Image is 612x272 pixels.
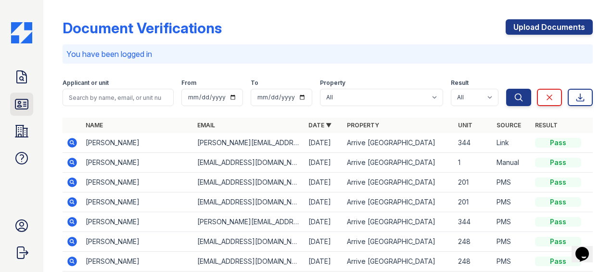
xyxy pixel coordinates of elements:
[82,153,193,173] td: [PERSON_NAME]
[454,192,493,212] td: 201
[193,232,305,252] td: [EMAIL_ADDRESS][DOMAIN_NAME]
[305,173,343,192] td: [DATE]
[63,89,174,106] input: Search by name, email, or unit number
[343,173,454,192] td: Arrive [GEOGRAPHIC_DATA]
[82,192,193,212] td: [PERSON_NAME]
[11,22,32,43] img: CE_Icon_Blue-c292c112584629df590d857e76928e9f676e5b41ef8f769ba2f05ee15b207248.png
[66,48,589,60] p: You have been logged in
[347,122,379,129] a: Property
[305,153,343,173] td: [DATE]
[251,79,258,87] label: To
[454,232,493,252] td: 248
[63,79,109,87] label: Applicant or unit
[86,122,103,129] a: Name
[454,133,493,153] td: 344
[82,133,193,153] td: [PERSON_NAME]
[197,122,215,129] a: Email
[493,232,531,252] td: PMS
[305,192,343,212] td: [DATE]
[454,252,493,272] td: 248
[493,212,531,232] td: PMS
[320,79,345,87] label: Property
[193,153,305,173] td: [EMAIL_ADDRESS][DOMAIN_NAME]
[454,212,493,232] td: 344
[493,252,531,272] td: PMS
[305,133,343,153] td: [DATE]
[305,232,343,252] td: [DATE]
[535,237,581,246] div: Pass
[82,212,193,232] td: [PERSON_NAME]
[497,122,521,129] a: Source
[535,138,581,148] div: Pass
[63,19,222,37] div: Document Verifications
[193,252,305,272] td: [EMAIL_ADDRESS][DOMAIN_NAME]
[305,212,343,232] td: [DATE]
[82,232,193,252] td: [PERSON_NAME]
[193,212,305,232] td: [PERSON_NAME][EMAIL_ADDRESS][DOMAIN_NAME]
[493,153,531,173] td: Manual
[535,217,581,227] div: Pass
[343,232,454,252] td: Arrive [GEOGRAPHIC_DATA]
[454,153,493,173] td: 1
[535,177,581,187] div: Pass
[458,122,472,129] a: Unit
[535,122,558,129] a: Result
[451,79,469,87] label: Result
[343,192,454,212] td: Arrive [GEOGRAPHIC_DATA]
[193,133,305,153] td: [PERSON_NAME][EMAIL_ADDRESS][DOMAIN_NAME]
[305,252,343,272] td: [DATE]
[343,153,454,173] td: Arrive [GEOGRAPHIC_DATA]
[493,192,531,212] td: PMS
[193,173,305,192] td: [EMAIL_ADDRESS][DOMAIN_NAME]
[454,173,493,192] td: 201
[343,252,454,272] td: Arrive [GEOGRAPHIC_DATA]
[493,133,531,153] td: Link
[535,257,581,266] div: Pass
[308,122,331,129] a: Date ▼
[181,79,196,87] label: From
[343,133,454,153] td: Arrive [GEOGRAPHIC_DATA]
[572,233,602,262] iframe: chat widget
[535,158,581,167] div: Pass
[82,173,193,192] td: [PERSON_NAME]
[506,19,593,35] a: Upload Documents
[82,252,193,272] td: [PERSON_NAME]
[535,197,581,207] div: Pass
[193,192,305,212] td: [EMAIL_ADDRESS][DOMAIN_NAME]
[493,173,531,192] td: PMS
[343,212,454,232] td: Arrive [GEOGRAPHIC_DATA]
